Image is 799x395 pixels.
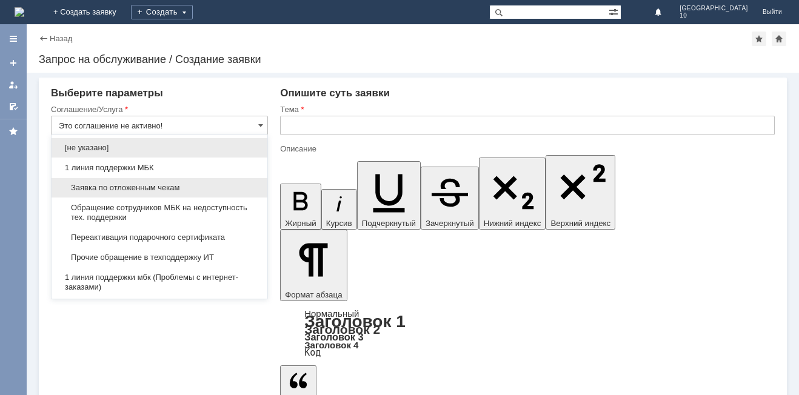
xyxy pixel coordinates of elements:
span: Нижний индекс [484,219,541,228]
span: Жирный [285,219,316,228]
a: Мои согласования [4,97,23,116]
span: Прочие обращение в техподдержку ИТ [59,253,260,262]
span: Опишите суть заявки [280,87,390,99]
span: [GEOGRAPHIC_DATA] [680,5,748,12]
span: Подчеркнутый [362,219,416,228]
button: Зачеркнутый [421,167,479,230]
span: Переактивация подарочного сертификата [59,233,260,242]
span: [не указано] [59,143,260,153]
a: Заголовок 4 [304,340,358,350]
button: Нижний индекс [479,158,546,230]
span: 10 [680,12,748,19]
span: Курсив [326,219,352,228]
a: Перейти на домашнюю страницу [15,7,24,17]
button: Подчеркнутый [357,161,421,230]
div: Описание [280,145,772,153]
a: Заголовок 1 [304,312,406,331]
div: Создать [131,5,193,19]
a: Заголовок 2 [304,322,380,336]
img: logo [15,7,24,17]
div: Запрос на обслуживание / Создание заявки [39,53,787,65]
a: Мои заявки [4,75,23,95]
div: Добавить в избранное [752,32,766,46]
div: Соглашение/Услуга [51,105,266,113]
div: Тема [280,105,772,113]
button: Жирный [280,184,321,230]
div: Сделать домашней страницей [772,32,786,46]
button: Формат абзаца [280,230,347,301]
a: Заголовок 3 [304,331,363,342]
span: Заявка по отложенным чекам [59,183,260,193]
button: Верхний индекс [546,155,615,230]
span: 1 линия поддержки мбк (Проблемы с интернет-заказами) [59,273,260,292]
a: Нормальный [304,308,359,319]
a: Создать заявку [4,53,23,73]
span: Обращение сотрудников МБК на недоступность тех. поддержки [59,203,260,222]
span: Зачеркнутый [426,219,474,228]
span: Формат абзаца [285,290,342,299]
span: Верхний индекс [550,219,610,228]
button: Курсив [321,189,357,230]
span: 1 линия поддержки МБК [59,163,260,173]
a: Код [304,347,321,358]
a: Назад [50,34,72,43]
span: Выберите параметры [51,87,163,99]
span: Расширенный поиск [609,5,621,17]
div: Формат абзаца [280,310,775,357]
